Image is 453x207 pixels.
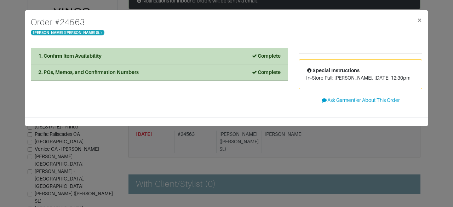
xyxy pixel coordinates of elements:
[251,69,281,75] strong: Complete
[299,95,422,106] button: Ask Garmentier About This Order
[38,69,139,75] strong: 2. POs, Memos, and Confirmation Numbers
[306,74,415,82] p: In-Store Pull: [PERSON_NAME], [DATE] 12:30pm
[417,15,422,25] span: ×
[38,53,102,59] strong: 1. Confirm Item Availability
[31,16,104,29] h4: Order # 24563
[306,68,360,73] span: Special Instructions
[251,53,281,59] strong: Complete
[411,10,428,30] button: Close
[31,30,104,35] span: [PERSON_NAME] ([PERSON_NAME] St.)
